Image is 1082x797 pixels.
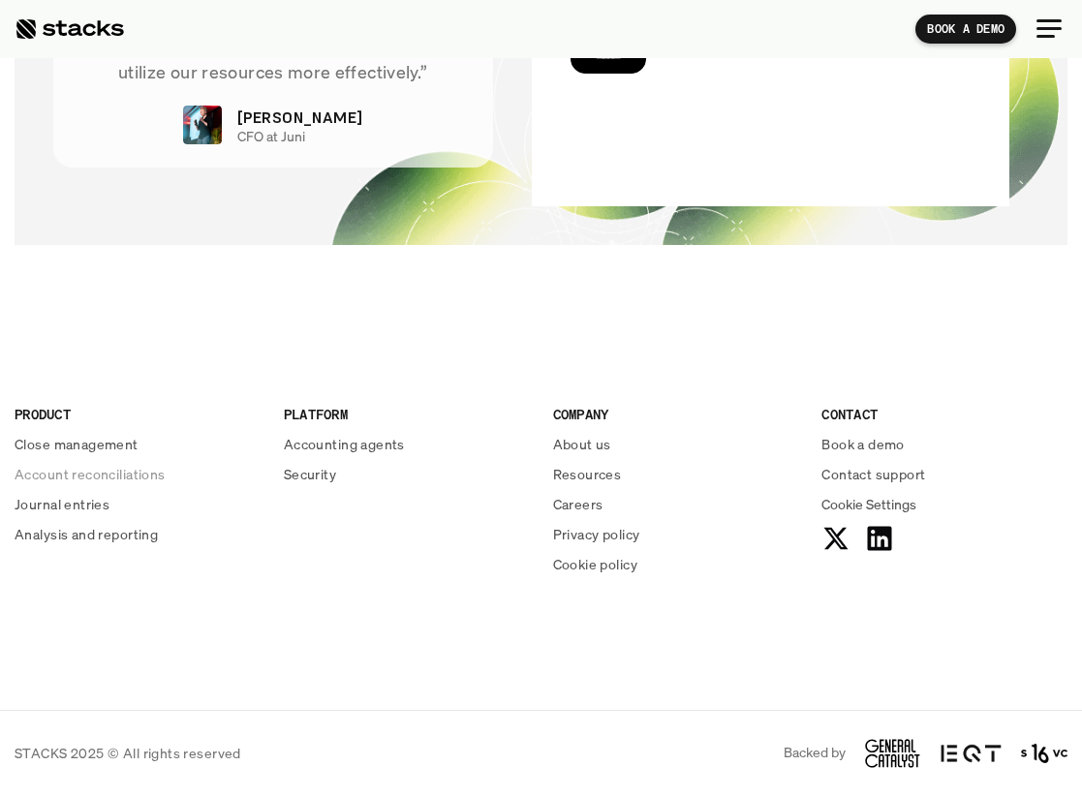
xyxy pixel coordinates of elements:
[170,369,256,383] a: Privacy Policy
[821,494,916,514] button: Cookie Trigger
[553,554,637,574] p: Cookie policy
[237,129,305,145] p: CFO at Juni
[821,434,1067,454] a: Book a demo
[553,524,640,544] p: Privacy policy
[553,404,799,424] p: COMPANY
[553,434,799,454] a: About us
[15,494,261,514] a: Journal entries
[284,464,336,484] p: Security
[821,494,916,514] span: Cookie Settings
[553,434,611,454] p: About us
[553,494,603,514] p: Careers
[784,745,846,761] p: Backed by
[284,434,405,454] p: Accounting agents
[15,524,158,544] p: Analysis and reporting
[15,434,261,454] a: Close management
[15,743,241,763] p: STACKS 2025 © All rights reserved
[553,554,799,574] a: Cookie policy
[15,524,261,544] a: Analysis and reporting
[284,464,530,484] a: Security
[553,494,799,514] a: Careers
[821,434,905,454] p: Book a demo
[553,524,799,544] a: Privacy policy
[821,464,925,484] p: Contact support
[237,106,363,129] p: [PERSON_NAME]
[553,464,799,484] a: Resources
[15,404,261,424] p: PRODUCT
[284,404,530,424] p: PLATFORM
[553,464,622,484] p: Resources
[915,15,1016,44] a: BOOK A DEMO
[821,464,1067,484] a: Contact support
[15,464,166,484] p: Account reconciliations
[821,404,1067,424] p: CONTACT
[15,494,109,514] p: Journal entries
[15,434,139,454] p: Close management
[284,434,530,454] a: Accounting agents
[15,464,261,484] a: Account reconciliations
[927,22,1005,36] p: BOOK A DEMO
